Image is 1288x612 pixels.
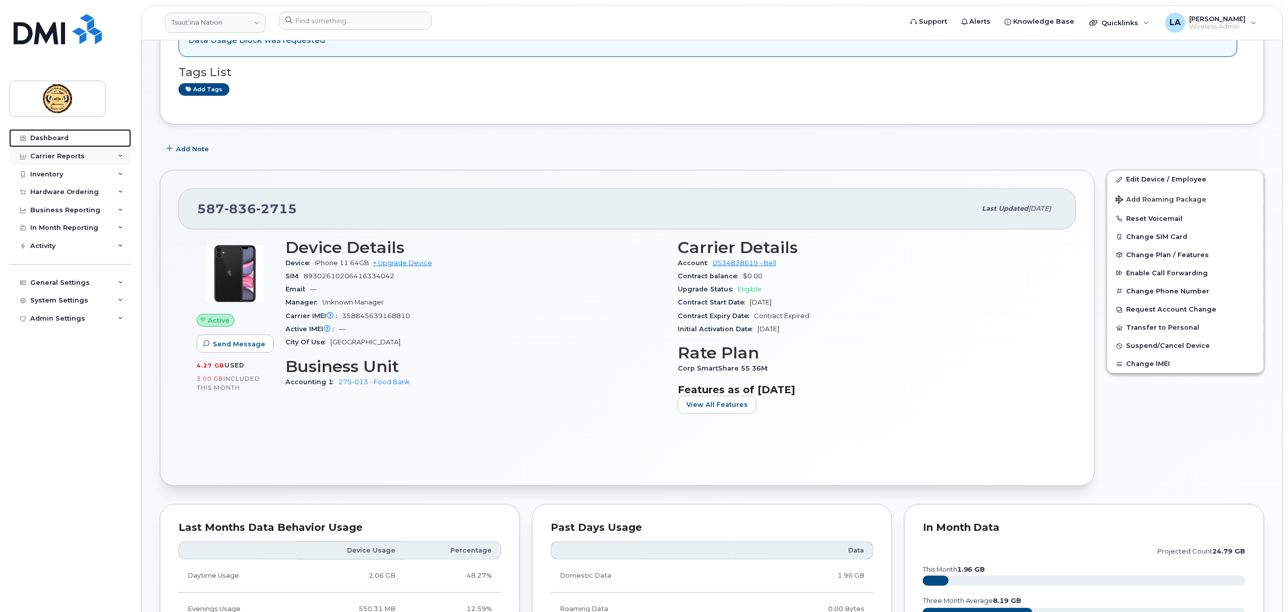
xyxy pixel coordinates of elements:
div: Quicklinks [1083,13,1156,33]
td: 2.06 GB [297,560,404,592]
button: Change SIM Card [1107,228,1264,246]
tspan: 1.96 GB [957,566,985,573]
div: In Month Data [923,523,1246,533]
span: Email [285,285,310,293]
span: Add Note [176,144,209,154]
span: iPhone 11 64GB [315,259,369,267]
h3: Tags List [179,66,1246,79]
a: + Upgrade Device [373,259,432,267]
span: 89302610206416334042 [304,272,394,280]
h3: Features as of [DATE] [678,384,1058,396]
input: Find something... [279,12,432,30]
span: Active [208,316,230,325]
span: Manager [285,298,322,306]
td: Daytime Usage [179,560,297,592]
span: 836 [224,201,256,216]
span: Suspend/Cancel Device [1127,342,1210,350]
text: projected count [1158,547,1246,555]
span: $0.00 [743,272,763,280]
span: LA [1170,17,1181,29]
a: Tsuut'ina Nation [165,13,266,33]
span: Accounting 1 [285,378,338,386]
span: Last updated [982,205,1029,212]
span: Contract balance [678,272,743,280]
span: Carrier IMEI [285,312,342,320]
span: SIM [285,272,304,280]
span: Knowledge Base [1014,17,1075,27]
h3: Business Unit [285,357,666,376]
span: 358845639168810 [342,312,410,320]
a: 275-013 - Food Bank [338,378,410,386]
span: included this month [197,375,260,391]
button: Reset Voicemail [1107,210,1264,228]
h3: Rate Plan [678,344,1058,362]
h3: Carrier Details [678,238,1058,257]
img: iPhone_11.jpg [205,243,265,304]
th: Device Usage [297,541,404,560]
button: Enable Call Forwarding [1107,264,1264,282]
span: [DATE] [750,298,772,306]
span: 2715 [256,201,297,216]
a: 0534838619 - Bell [713,259,776,267]
button: Request Account Change [1107,300,1264,319]
span: [DATE] [757,325,779,333]
span: used [224,361,245,369]
div: Past Days Usage [551,523,873,533]
a: Knowledge Base [998,12,1082,32]
span: Device [285,259,315,267]
a: Edit Device / Employee [1107,170,1264,189]
tspan: 8.19 GB [993,597,1022,604]
button: Send Message [197,335,274,353]
span: [DATE] [1029,205,1051,212]
a: Add tags [179,83,229,96]
button: Suspend/Cancel Device [1107,337,1264,355]
th: Percentage [404,541,501,560]
button: View All Features [678,396,756,414]
div: Lorraine Agustin [1158,13,1264,33]
a: Support [903,12,954,32]
span: Upgrade Status [678,285,738,293]
button: Add Note [160,140,217,158]
th: Data [732,541,873,560]
span: Initial Activation Date [678,325,757,333]
span: Contract Expired [754,312,809,320]
span: Send Message [213,339,265,349]
div: Last Months Data Behavior Usage [179,523,501,533]
a: Alerts [954,12,998,32]
span: [GEOGRAPHIC_DATA] [330,338,400,346]
span: 587 [197,201,297,216]
span: Corp SmartShare 55 36M [678,364,773,372]
span: — [310,285,317,293]
span: — [339,325,345,333]
span: Enable Call Forwarding [1127,269,1208,277]
span: Change Plan / Features [1127,251,1209,259]
span: View All Features [686,400,748,409]
span: Contract Start Date [678,298,750,306]
span: Unknown Manager [322,298,384,306]
button: Change Plan / Features [1107,246,1264,264]
span: City Of Use [285,338,330,346]
span: Alerts [970,17,991,27]
span: 4.27 GB [197,362,224,369]
span: [PERSON_NAME] [1190,15,1246,23]
td: 1.96 GB [732,560,873,592]
span: 3.00 GB [197,375,223,382]
h3: Device Details [285,238,666,257]
button: Add Roaming Package [1107,189,1264,209]
span: Eligible [738,285,762,293]
tspan: 24.79 GB [1213,547,1246,555]
p: Data Usage Block was requested [188,35,325,46]
span: Wireless Admin [1190,23,1246,31]
text: this month [922,566,985,573]
span: Add Roaming Package [1116,196,1207,205]
button: Change IMEI [1107,355,1264,373]
span: Contract Expiry Date [678,312,754,320]
td: 48.27% [404,560,501,592]
text: three month average [922,597,1022,604]
span: Support [919,17,947,27]
span: Quicklinks [1102,19,1139,27]
span: Account [678,259,713,267]
button: Change Phone Number [1107,282,1264,300]
td: Domestic Data [551,560,732,592]
button: Transfer to Personal [1107,319,1264,337]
